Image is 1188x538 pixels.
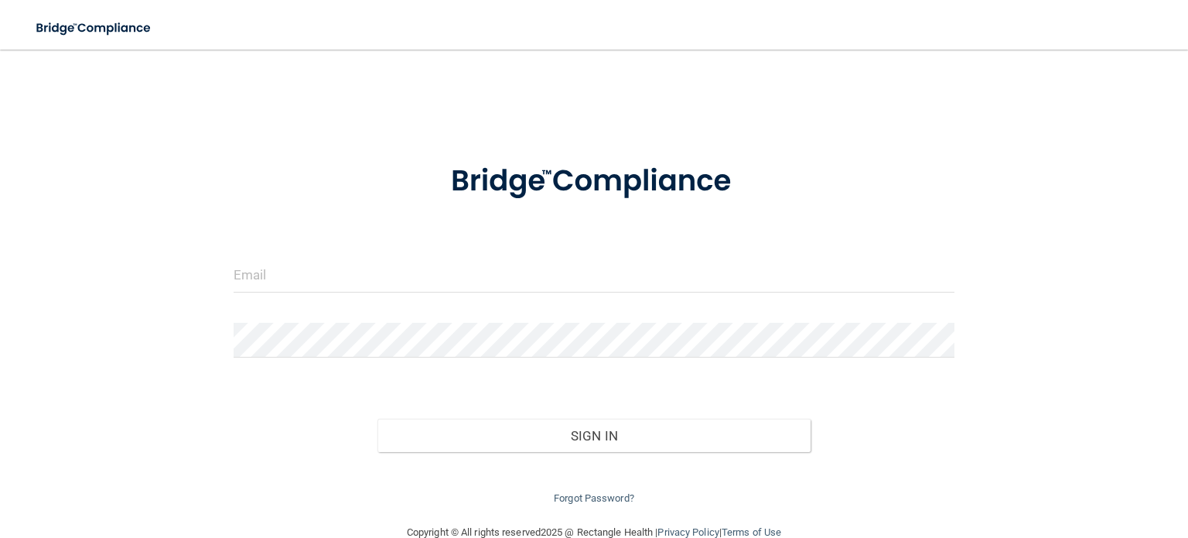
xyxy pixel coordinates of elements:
[657,526,719,538] a: Privacy Policy
[23,12,166,44] img: bridge_compliance_login_screen.278c3ca4.svg
[554,492,634,504] a: Forgot Password?
[234,258,954,293] input: Email
[377,419,810,453] button: Sign In
[420,142,769,221] img: bridge_compliance_login_screen.278c3ca4.svg
[722,526,781,538] a: Terms of Use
